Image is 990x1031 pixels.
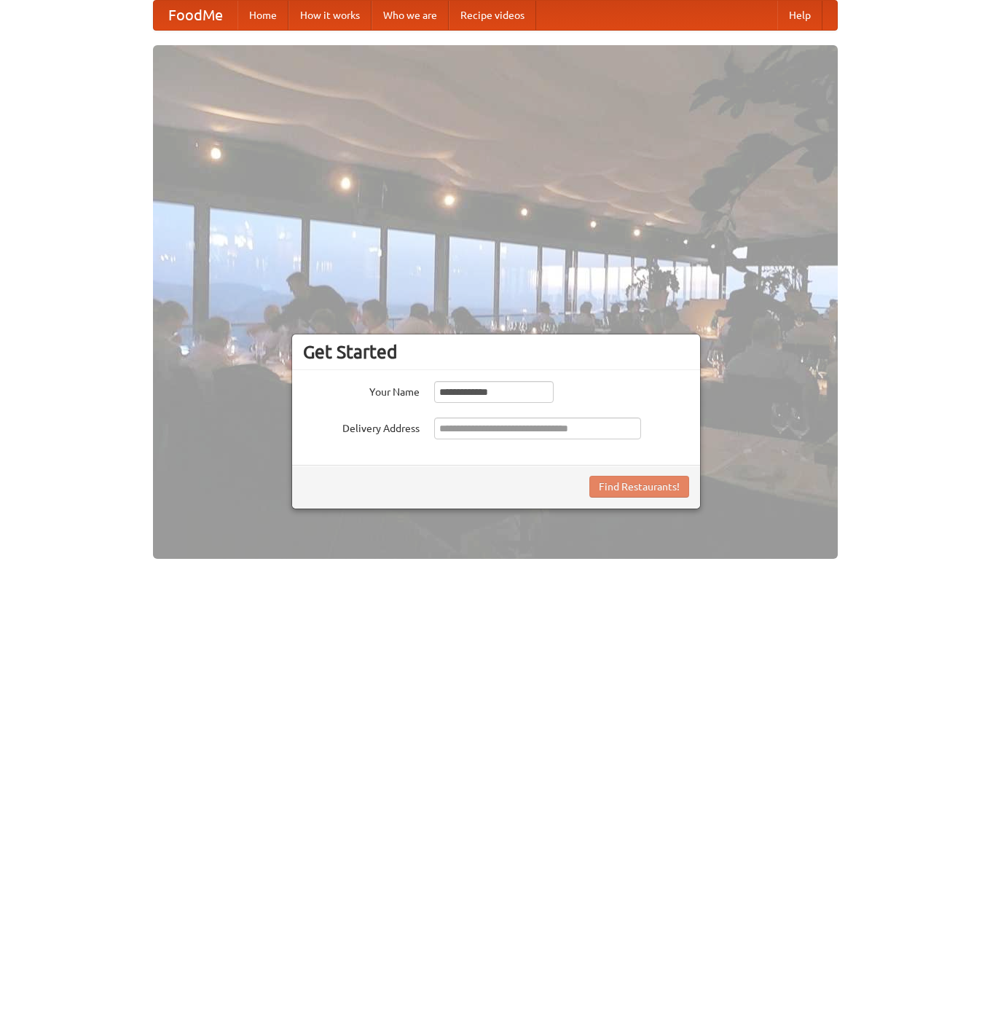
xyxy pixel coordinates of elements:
[303,418,420,436] label: Delivery Address
[154,1,237,30] a: FoodMe
[288,1,372,30] a: How it works
[589,476,689,498] button: Find Restaurants!
[372,1,449,30] a: Who we are
[237,1,288,30] a: Home
[303,341,689,363] h3: Get Started
[777,1,822,30] a: Help
[303,381,420,399] label: Your Name
[449,1,536,30] a: Recipe videos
